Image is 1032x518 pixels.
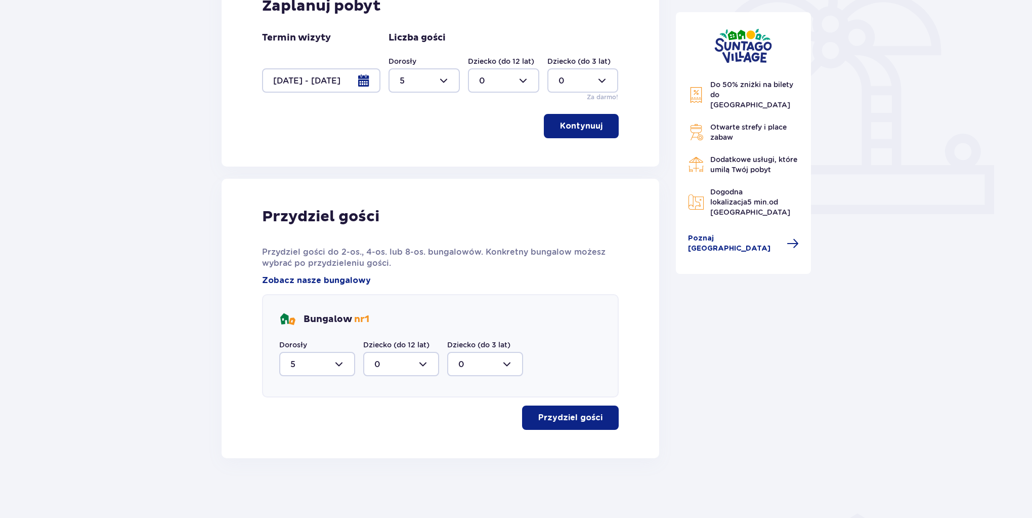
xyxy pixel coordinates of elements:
img: Map Icon [688,194,704,210]
label: Dorosły [389,56,416,66]
img: Discount Icon [688,87,704,103]
img: Grill Icon [688,124,704,140]
p: Kontynuuj [560,121,603,132]
span: Dogodna lokalizacja od [GEOGRAPHIC_DATA] [710,188,790,216]
p: Przydziel gości do 2-os., 4-os. lub 8-os. bungalowów. Konkretny bungalow możesz wybrać po przydzi... [262,247,619,269]
img: bungalows Icon [279,311,295,328]
label: Dorosły [279,340,307,350]
label: Dziecko (do 12 lat) [363,340,429,350]
span: 5 min. [747,198,769,206]
p: Termin wizyty [262,32,331,44]
label: Dziecko (do 12 lat) [468,56,534,66]
img: Suntago Village [714,28,772,63]
a: Zobacz nasze bungalowy [262,275,371,286]
a: Poznaj [GEOGRAPHIC_DATA] [688,233,799,254]
span: Dodatkowe usługi, które umilą Twój pobyt [710,155,797,174]
span: Poznaj [GEOGRAPHIC_DATA] [688,233,781,254]
img: Restaurant Icon [688,156,704,173]
span: Do 50% zniżki na bilety do [GEOGRAPHIC_DATA] [710,81,793,109]
p: Za darmo! [587,93,618,102]
span: nr 1 [354,313,369,325]
p: Liczba gości [389,32,446,44]
p: Przydziel gości [262,207,379,226]
p: Przydziel gości [538,412,603,423]
button: Kontynuuj [544,114,619,138]
span: Otwarte strefy i place zabaw [710,123,787,141]
label: Dziecko (do 3 lat) [447,340,510,350]
button: Przydziel gości [522,406,619,430]
label: Dziecko (do 3 lat) [547,56,611,66]
p: Bungalow [304,313,369,326]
